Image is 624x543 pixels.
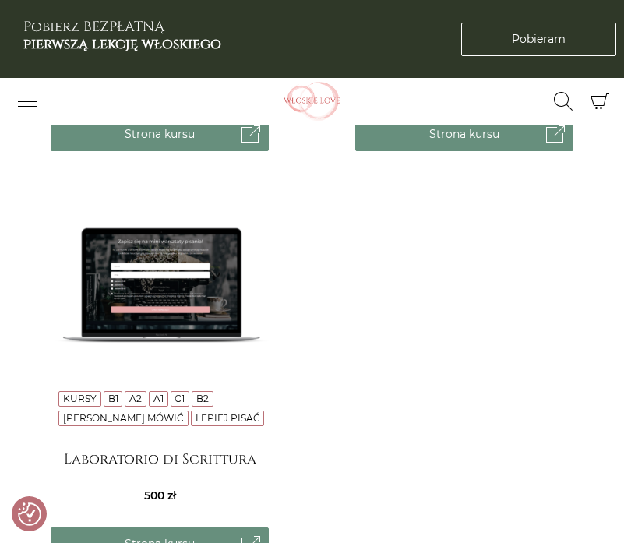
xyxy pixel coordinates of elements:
b: pierwszą lekcję włoskiego [23,34,221,54]
span: Pobieram [512,31,566,48]
a: [PERSON_NAME] mówić [63,412,184,424]
a: B1 [108,393,118,404]
a: Strona kursu [355,118,573,151]
a: C1 [175,393,185,404]
h3: Pobierz BEZPŁATNĄ [23,19,221,52]
a: Pobieram [461,23,616,56]
button: Koszyk [583,85,616,118]
a: Laboratorio di Scrittura [51,451,269,482]
a: B2 [196,393,209,404]
button: Przełącz formularz wyszukiwania [544,88,583,115]
a: Lepiej pisać [196,412,260,424]
span: 500 [144,488,176,502]
a: A2 [129,393,142,404]
a: A1 [153,393,164,404]
a: Strona kursu [51,118,269,151]
button: Przełącz nawigację [8,88,47,115]
button: Preferencje co do zgód [18,502,41,526]
img: Włoskielove [262,82,363,121]
img: Revisit consent button [18,502,41,526]
a: Kursy [63,393,97,404]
